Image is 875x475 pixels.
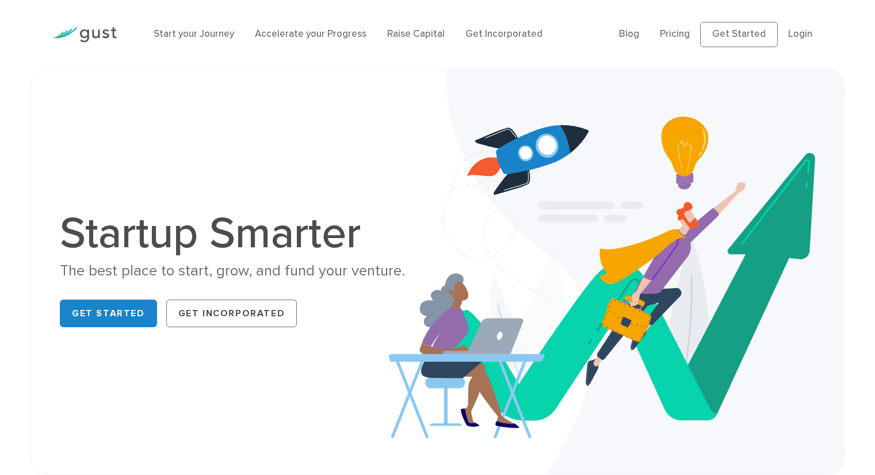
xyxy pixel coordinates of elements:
a: Accelerate your Progress [255,28,366,40]
a: Login [788,28,812,40]
a: Get Started [60,300,157,327]
div: The best place to start, grow, and fund your venture. [60,261,429,281]
img: Gust Logo [52,27,117,43]
h1: Startup Smarter [60,212,429,255]
a: Start your Journey [154,28,234,40]
a: Get Incorporated [465,28,542,40]
a: Pricing [660,28,690,40]
img: Startup Smarter Hero [389,70,844,474]
a: Blog [619,28,639,40]
a: Raise Capital [387,28,445,40]
a: Get Incorporated [166,300,297,327]
a: Get Started [700,22,778,47]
